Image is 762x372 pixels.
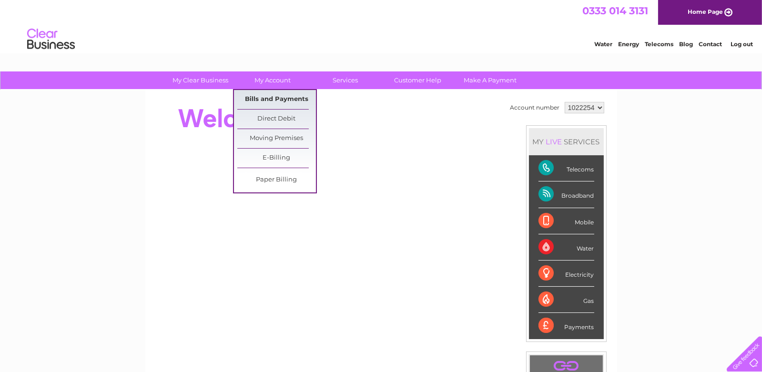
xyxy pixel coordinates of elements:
[237,171,316,190] a: Paper Billing
[699,40,722,48] a: Contact
[538,313,594,339] div: Payments
[538,155,594,181] div: Telecoms
[451,71,529,89] a: Make A Payment
[679,40,693,48] a: Blog
[618,40,639,48] a: Energy
[378,71,457,89] a: Customer Help
[544,137,564,146] div: LIVE
[538,287,594,313] div: Gas
[237,129,316,148] a: Moving Premises
[538,234,594,261] div: Water
[538,181,594,208] div: Broadband
[731,40,753,48] a: Log out
[538,208,594,234] div: Mobile
[594,40,612,48] a: Water
[237,90,316,109] a: Bills and Payments
[645,40,673,48] a: Telecoms
[237,110,316,129] a: Direct Debit
[582,5,648,17] a: 0333 014 3131
[508,100,562,116] td: Account number
[306,71,385,89] a: Services
[27,25,75,54] img: logo.png
[156,5,607,46] div: Clear Business is a trading name of Verastar Limited (registered in [GEOGRAPHIC_DATA] No. 3667643...
[538,261,594,287] div: Electricity
[529,128,604,155] div: MY SERVICES
[161,71,240,89] a: My Clear Business
[234,71,312,89] a: My Account
[237,149,316,168] a: E-Billing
